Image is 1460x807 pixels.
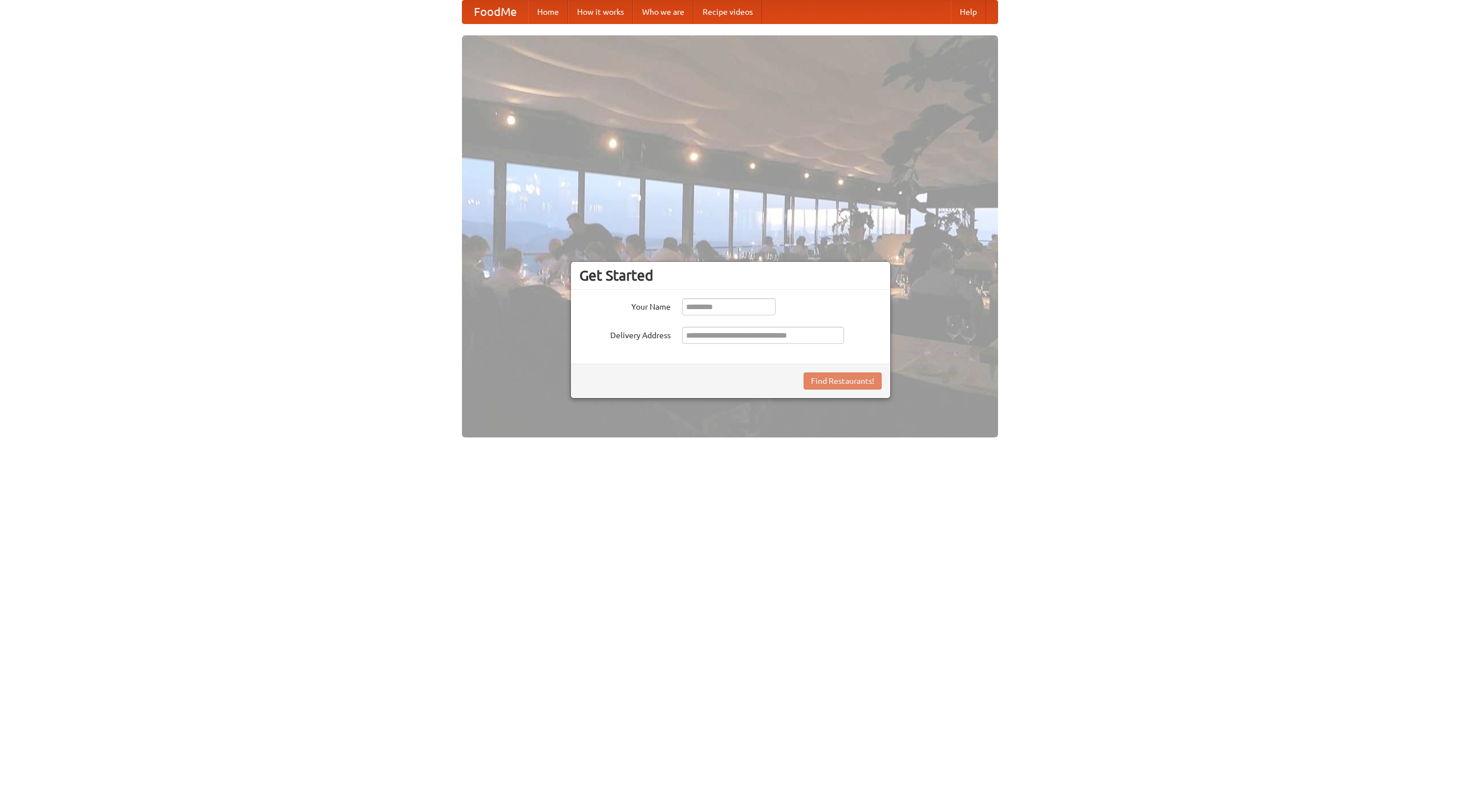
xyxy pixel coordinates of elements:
h3: Get Started [579,267,882,284]
a: How it works [568,1,633,23]
a: Who we are [633,1,693,23]
a: FoodMe [463,1,528,23]
button: Find Restaurants! [804,372,882,390]
label: Delivery Address [579,327,671,341]
a: Recipe videos [693,1,762,23]
a: Home [528,1,568,23]
a: Help [951,1,986,23]
label: Your Name [579,298,671,313]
